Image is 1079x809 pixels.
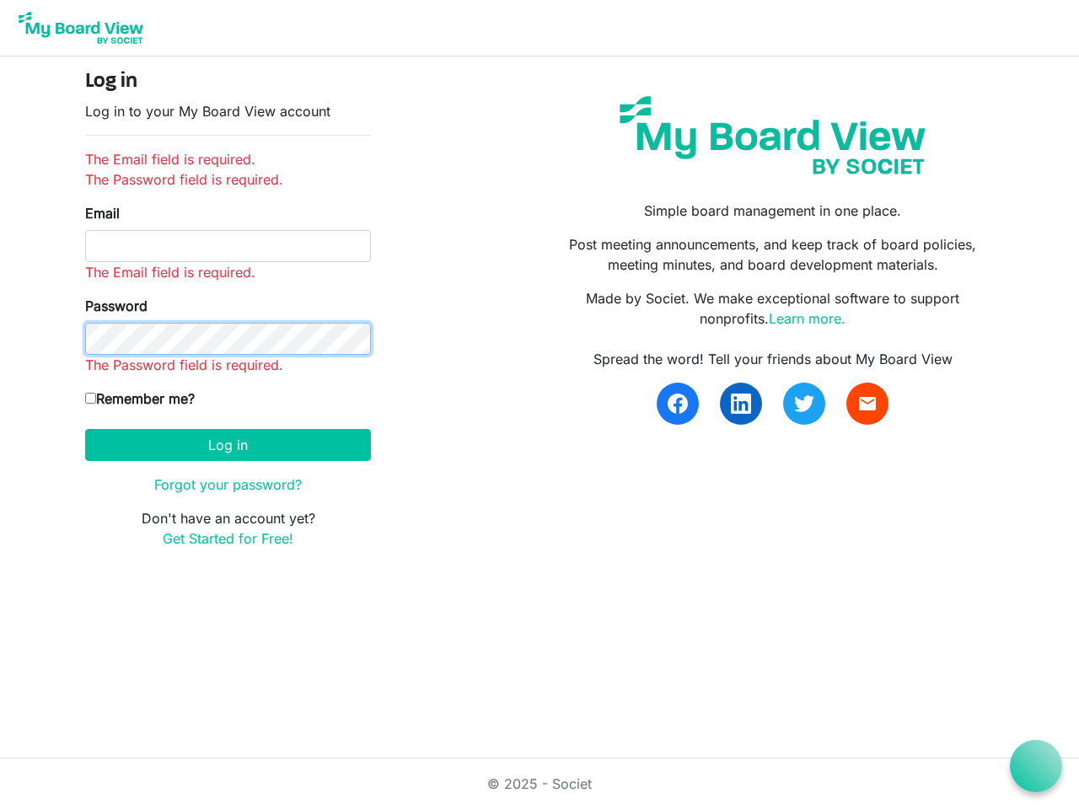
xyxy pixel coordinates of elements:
[769,310,845,327] a: Learn more.
[552,201,994,221] p: Simple board management in one place.
[85,429,371,461] button: Log in
[668,394,688,414] img: facebook.svg
[154,476,302,493] a: Forgot your password?
[85,356,283,373] span: The Password field is required.
[552,288,994,329] p: Made by Societ. We make exceptional software to support nonprofits.
[487,775,592,792] a: © 2025 - Societ
[85,264,255,281] span: The Email field is required.
[552,349,994,369] div: Spread the word! Tell your friends about My Board View
[731,394,751,414] img: linkedin.svg
[85,70,371,94] h4: Log in
[552,234,994,275] p: Post meeting announcements, and keep track of board policies, meeting minutes, and board developm...
[163,530,293,547] a: Get Started for Free!
[857,394,878,414] span: email
[85,393,96,404] input: Remember me?
[794,394,814,414] img: twitter.svg
[85,149,371,169] li: The Email field is required.
[85,169,371,190] li: The Password field is required.
[13,7,148,49] img: My Board View Logo
[85,203,120,223] label: Email
[85,296,148,316] label: Password
[85,388,195,409] label: Remember me?
[607,83,938,187] img: my-board-view-societ.svg
[85,508,371,549] p: Don't have an account yet?
[85,101,371,121] p: Log in to your My Board View account
[846,383,888,425] a: email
